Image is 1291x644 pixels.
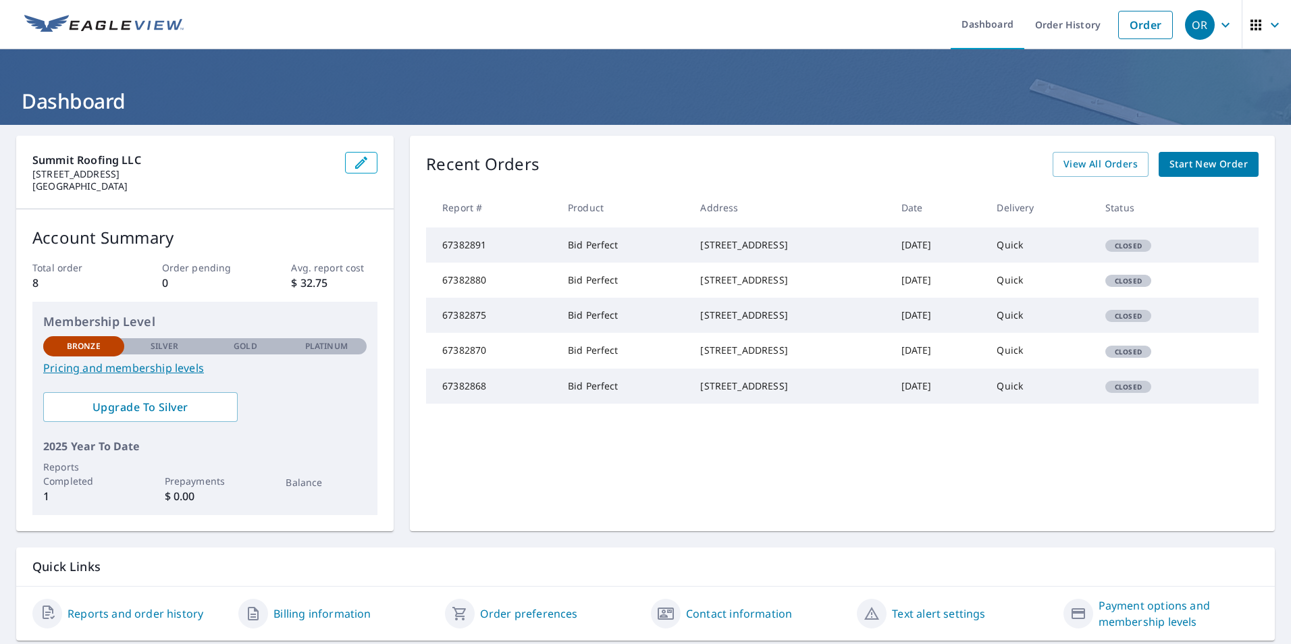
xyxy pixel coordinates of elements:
[67,340,101,352] p: Bronze
[43,460,124,488] p: Reports Completed
[700,273,879,287] div: [STREET_ADDRESS]
[165,474,246,488] p: Prepayments
[686,606,792,622] a: Contact information
[700,379,879,393] div: [STREET_ADDRESS]
[892,606,985,622] a: Text alert settings
[32,261,119,275] p: Total order
[1063,156,1138,173] span: View All Orders
[273,606,371,622] a: Billing information
[986,333,1095,368] td: Quick
[165,488,246,504] p: $ 0.00
[426,333,557,368] td: 67382870
[32,152,334,168] p: Summit Roofing LLC
[557,333,689,368] td: Bid Perfect
[1107,347,1150,356] span: Closed
[986,298,1095,333] td: Quick
[426,263,557,298] td: 67382880
[557,298,689,333] td: Bid Perfect
[32,180,334,192] p: [GEOGRAPHIC_DATA]
[891,369,986,404] td: [DATE]
[234,340,257,352] p: Gold
[689,188,890,227] th: Address
[1107,311,1150,321] span: Closed
[891,188,986,227] th: Date
[891,298,986,333] td: [DATE]
[305,340,348,352] p: Platinum
[557,263,689,298] td: Bid Perfect
[68,606,203,622] a: Reports and order history
[557,369,689,404] td: Bid Perfect
[700,308,879,322] div: [STREET_ADDRESS]
[162,275,248,291] p: 0
[426,298,557,333] td: 67382875
[1107,276,1150,286] span: Closed
[426,152,539,177] p: Recent Orders
[54,400,227,414] span: Upgrade To Silver
[286,475,367,489] p: Balance
[426,227,557,263] td: 67382891
[43,313,367,331] p: Membership Level
[24,15,184,35] img: EV Logo
[151,340,179,352] p: Silver
[480,606,578,622] a: Order preferences
[700,344,879,357] div: [STREET_ADDRESS]
[557,188,689,227] th: Product
[291,275,377,291] p: $ 32.75
[1118,11,1173,39] a: Order
[986,369,1095,404] td: Quick
[1099,597,1259,630] a: Payment options and membership levels
[1159,152,1259,177] a: Start New Order
[557,227,689,263] td: Bid Perfect
[891,227,986,263] td: [DATE]
[1107,382,1150,392] span: Closed
[32,558,1259,575] p: Quick Links
[1107,241,1150,250] span: Closed
[43,438,367,454] p: 2025 Year To Date
[426,369,557,404] td: 67382868
[1185,10,1215,40] div: OR
[162,261,248,275] p: Order pending
[986,227,1095,263] td: Quick
[43,392,238,422] a: Upgrade To Silver
[1095,188,1219,227] th: Status
[32,168,334,180] p: [STREET_ADDRESS]
[43,360,367,376] a: Pricing and membership levels
[43,488,124,504] p: 1
[1169,156,1248,173] span: Start New Order
[700,238,879,252] div: [STREET_ADDRESS]
[16,87,1275,115] h1: Dashboard
[291,261,377,275] p: Avg. report cost
[1053,152,1149,177] a: View All Orders
[891,263,986,298] td: [DATE]
[426,188,557,227] th: Report #
[32,275,119,291] p: 8
[891,333,986,368] td: [DATE]
[986,188,1095,227] th: Delivery
[986,263,1095,298] td: Quick
[32,225,377,250] p: Account Summary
